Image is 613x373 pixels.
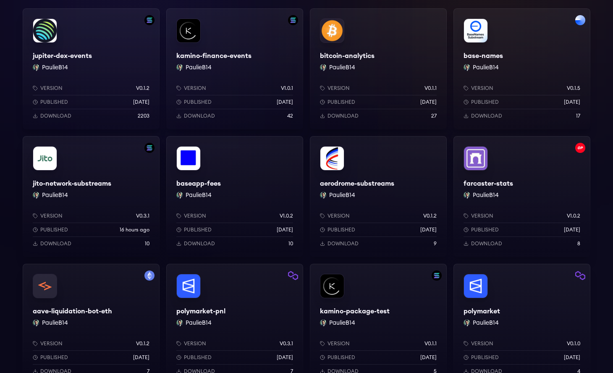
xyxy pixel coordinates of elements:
a: Filter by base networkbase-namesbase-namesPaulieB14 PaulieB14Versionv0.1.5Published[DATE]Download17 [453,8,590,129]
p: Version [471,85,493,92]
p: Published [327,354,355,361]
p: [DATE] [420,354,437,361]
a: Filter by solana networkjito-network-substreamsjito-network-substreamsPaulieB14 PaulieB14Versionv... [23,136,160,257]
p: Version [471,340,493,347]
p: Version [327,213,350,219]
p: v0.1.1 [424,340,437,347]
p: Version [327,340,350,347]
p: Published [471,354,499,361]
button: PaulieB14 [42,191,68,200]
img: Filter by base network [575,15,585,25]
p: v1.0.1 [281,85,293,92]
p: Download [40,240,71,247]
p: Version [40,213,63,219]
button: PaulieB14 [329,191,355,200]
p: 10 [288,240,293,247]
p: [DATE] [420,99,437,105]
p: Published [40,99,68,105]
p: Published [40,226,68,233]
p: Version [184,340,206,347]
p: v1.0.2 [567,213,580,219]
p: Download [471,113,502,119]
button: PaulieB14 [329,319,355,327]
p: Published [184,354,212,361]
p: [DATE] [564,354,580,361]
p: 2203 [138,113,149,119]
p: Download [184,113,215,119]
img: Filter by optimism network [575,143,585,153]
p: v0.1.2 [136,85,149,92]
p: [DATE] [420,226,437,233]
p: 17 [576,113,580,119]
p: Published [327,226,355,233]
button: PaulieB14 [473,191,499,200]
button: PaulieB14 [186,63,212,72]
p: Version [471,213,493,219]
p: Published [184,99,212,105]
a: Filter by solana networkjupiter-dex-eventsjupiter-dex-eventsPaulieB14 PaulieB14Versionv0.1.2Publi... [23,8,160,129]
p: [DATE] [277,99,293,105]
img: Filter by solana network [432,271,442,281]
p: [DATE] [133,99,149,105]
p: v1.0.2 [280,213,293,219]
p: v0.1.2 [423,213,437,219]
p: [DATE] [277,354,293,361]
p: [DATE] [564,99,580,105]
p: 42 [287,113,293,119]
p: [DATE] [133,354,149,361]
button: PaulieB14 [329,63,355,72]
p: Version [40,340,63,347]
p: Version [40,85,63,92]
a: Filter by optimism networkfarcaster-statsfarcaster-statsPaulieB14 PaulieB14Versionv1.0.2Published... [453,136,590,257]
p: Version [184,85,206,92]
p: v0.1.5 [567,85,580,92]
p: Download [327,113,359,119]
button: PaulieB14 [473,319,499,327]
p: Version [184,213,206,219]
button: PaulieB14 [42,319,68,327]
p: 27 [431,113,437,119]
p: Download [40,113,71,119]
a: bitcoin-analyticsbitcoin-analyticsPaulieB14 PaulieB14Versionv0.1.1Published[DATE]Download27 [310,8,447,129]
img: Filter by solana network [288,15,298,25]
button: PaulieB14 [42,63,68,72]
img: Filter by solana network [144,15,155,25]
a: baseapp-feesbaseapp-feesPaulieB14 PaulieB14Versionv1.0.2Published[DATE]Download10 [166,136,303,257]
p: [DATE] [564,226,580,233]
p: Download [184,240,215,247]
p: v0.3.1 [280,340,293,347]
p: v0.1.0 [567,340,580,347]
p: Published [471,226,499,233]
p: 9 [434,240,437,247]
p: v0.3.1 [136,213,149,219]
p: Version [327,85,350,92]
p: [DATE] [277,226,293,233]
p: 10 [145,240,149,247]
p: Published [184,226,212,233]
button: PaulieB14 [186,319,212,327]
img: Filter by polygon network [575,271,585,281]
p: Published [40,354,68,361]
p: 16 hours ago [120,226,149,233]
button: PaulieB14 [186,191,212,200]
p: Published [327,99,355,105]
p: Published [471,99,499,105]
p: Download [471,240,502,247]
p: Download [327,240,359,247]
p: 8 [577,240,580,247]
p: v0.1.2 [136,340,149,347]
a: aerodrome-substreamsaerodrome-substreamsPaulieB14 PaulieB14Versionv0.1.2Published[DATE]Download9 [310,136,447,257]
img: Filter by polygon network [288,271,298,281]
button: PaulieB14 [473,63,499,72]
a: Filter by solana networkkamino-finance-eventskamino-finance-eventsPaulieB14 PaulieB14Versionv1.0.... [166,8,303,129]
img: Filter by mainnet network [144,271,155,281]
p: v0.1.1 [424,85,437,92]
img: Filter by solana network [144,143,155,153]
